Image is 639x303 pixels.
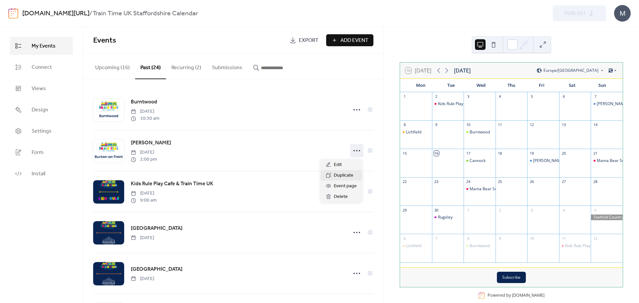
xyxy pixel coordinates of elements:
div: Burton [591,101,623,107]
div: 19 [529,151,534,156]
a: Install [10,165,73,183]
div: 30 [434,208,439,213]
div: 18 [498,151,503,156]
div: 1 [466,208,471,213]
div: Sat [557,79,587,92]
div: 9 [498,236,503,241]
button: Past (24) [135,54,166,79]
a: Settings [10,122,73,140]
div: [DATE] [454,67,471,75]
a: [GEOGRAPHIC_DATA] [131,265,182,274]
a: [GEOGRAPHIC_DATA] [131,224,182,233]
a: [DOMAIN_NAME] [512,293,544,298]
div: Lichfield [406,243,421,249]
button: Recurring (2) [166,54,207,78]
div: Burntwood [464,129,496,135]
span: 9:00 am [131,197,157,204]
div: Mama Bear Soft Play Collaboration [464,186,496,192]
div: Kids Rule Play Cafe & Train Time UK [438,101,504,107]
div: 7 [593,94,598,99]
img: logo [8,8,18,19]
div: Tue [436,79,466,92]
div: Rugeley [438,215,453,220]
b: Train Time UK Staffordshire Calendar [93,7,198,20]
a: Burntwood [131,98,157,106]
div: [PERSON_NAME] [597,101,628,107]
button: Upcoming (16) [90,54,135,78]
b: / [90,7,93,20]
span: Delete [334,193,348,201]
div: 3 [466,94,471,99]
div: Burntwood [470,129,490,135]
div: 7 [434,236,439,241]
a: Connect [10,58,73,76]
a: Form [10,143,73,161]
div: Fri [527,79,557,92]
div: 6 [402,236,407,241]
div: Kids Rule Play Cafe & Train Time UK [432,101,464,107]
div: 2 [498,208,503,213]
div: 23 [434,179,439,184]
div: 2 [434,94,439,99]
div: Burntwood [464,243,496,249]
div: Rugeley [432,215,464,220]
div: Burntwood [470,243,490,249]
span: My Events [32,42,56,50]
button: Subscribe [497,272,526,283]
a: Export [285,34,323,46]
div: 24 [466,179,471,184]
div: 5 [529,94,534,99]
span: Form [32,149,44,157]
div: 26 [529,179,534,184]
a: Design [10,101,73,119]
div: Mama Bear Soft Play Collaboration [591,158,623,164]
div: 29 [402,208,407,213]
div: [PERSON_NAME] [533,158,564,164]
span: Design [32,106,48,114]
div: 22 [402,179,407,184]
div: Wed [466,79,496,92]
div: 6 [561,94,566,99]
span: Views [32,85,46,93]
div: Lichfield [400,129,432,135]
div: 11 [498,122,503,127]
span: Connect [32,64,52,72]
div: 4 [561,208,566,213]
div: 14 [593,122,598,127]
button: Submissions [207,54,248,78]
div: 13 [561,122,566,127]
a: My Events [10,37,73,55]
a: Views [10,79,73,97]
div: 21 [593,151,598,156]
span: [GEOGRAPHIC_DATA] [131,265,182,273]
div: 15 [402,151,407,156]
div: 1 [402,94,407,99]
div: 5 [593,208,598,213]
span: 2:00 pm [131,156,157,163]
a: [PERSON_NAME] [131,139,171,147]
span: Events [93,33,116,48]
div: 28 [593,179,598,184]
div: Cannock [464,158,496,164]
div: 11 [561,236,566,241]
span: Add Event [340,37,368,45]
div: M [614,5,631,22]
div: 8 [402,122,407,127]
a: Kids Rule Play Cafe & Train Time UK [131,180,213,188]
span: [GEOGRAPHIC_DATA] [131,225,182,232]
div: 20 [561,151,566,156]
span: Settings [32,127,52,135]
div: 8 [466,236,471,241]
span: [DATE] [131,234,154,241]
span: [DATE] [131,108,159,115]
div: 12 [529,122,534,127]
button: Add Event [326,34,373,46]
div: 16 [434,151,439,156]
span: Export [299,37,319,45]
div: 12 [593,236,598,241]
div: Lichfield [406,129,421,135]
